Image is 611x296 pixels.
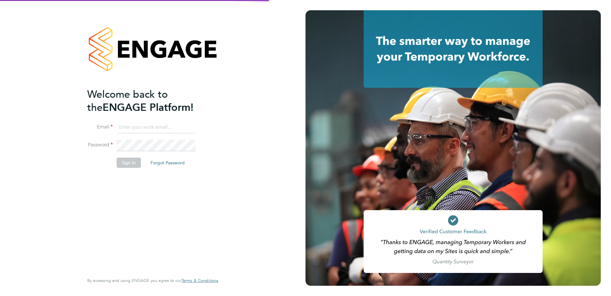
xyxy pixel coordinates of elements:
[182,278,218,283] span: Terms & Conditions
[182,278,218,283] a: Terms & Conditions
[87,124,113,130] label: Email
[117,122,196,133] input: Enter your work email...
[87,88,168,114] span: Welcome back to the
[87,88,212,114] h2: ENGAGE Platform!
[145,158,190,168] button: Forgot Password
[117,158,141,168] button: Sign In
[87,142,113,148] label: Password
[87,278,218,283] span: By accessing and using ENGAGE you agree to our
